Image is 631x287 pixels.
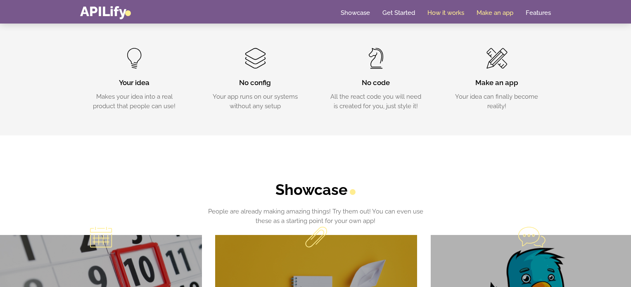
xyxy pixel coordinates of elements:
a: Make an app [477,9,513,17]
a: Features [526,9,551,17]
a: How it works [427,9,464,17]
p: All the react code you will need is created for you, just style it! [328,92,424,111]
p: People are already making amazing things! Try them out! You can even use these as a starting poin... [201,207,430,225]
h2: Showcase [201,181,430,199]
a: APILify [80,3,131,19]
p: Your idea can finally become reality! [449,92,545,111]
h3: Make an app [449,78,545,88]
h3: No config [207,78,304,88]
a: Showcase [341,9,370,17]
p: Makes your idea into a real product that people can use! [86,92,183,111]
a: Get Started [382,9,415,17]
p: Your app runs on our systems without any setup [207,92,304,111]
h3: Your idea [86,78,183,88]
h3: No code [328,78,424,88]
